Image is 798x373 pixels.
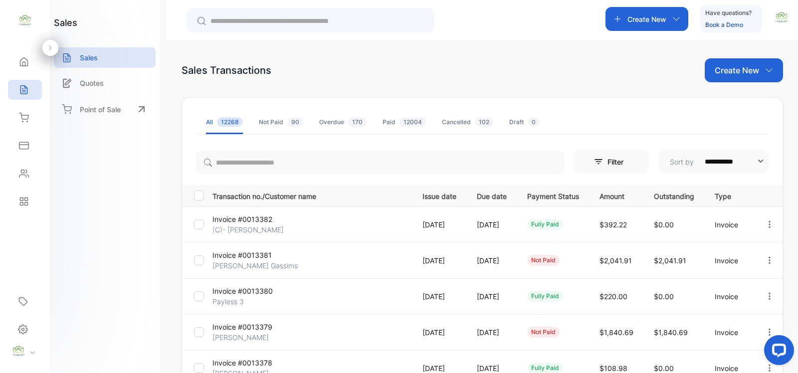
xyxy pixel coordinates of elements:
[422,291,456,302] p: [DATE]
[527,327,560,338] div: not paid
[715,291,744,302] p: Invoice
[477,189,507,201] p: Due date
[715,64,759,76] p: Create New
[54,73,156,93] a: Quotes
[605,7,688,31] button: Create New
[422,189,456,201] p: Issue date
[654,364,674,373] span: $0.00
[212,260,298,271] p: [PERSON_NAME] Gassims
[442,118,493,127] div: Cancelled
[509,118,540,127] div: Draft
[422,219,456,230] p: [DATE]
[715,189,744,201] p: Type
[599,364,627,373] span: $108.98
[774,10,789,25] img: avatar
[182,63,271,78] div: Sales Transactions
[654,256,686,265] span: $2,041.91
[206,118,243,127] div: All
[756,331,798,373] iframe: LiveChat chat widget
[599,220,627,229] span: $392.22
[705,21,743,28] a: Book a Demo
[715,255,744,266] p: Invoice
[774,7,789,31] button: avatar
[212,286,278,296] p: Invoice #0013380
[54,16,77,29] h1: sales
[287,117,303,127] span: 90
[477,291,507,302] p: [DATE]
[212,358,278,368] p: Invoice #0013378
[80,78,104,88] p: Quotes
[212,250,278,260] p: Invoice #0013381
[212,296,278,307] p: Payless 3
[715,219,744,230] p: Invoice
[17,13,32,28] img: logo
[348,117,367,127] span: 170
[528,117,540,127] span: 0
[475,117,493,127] span: 102
[477,327,507,338] p: [DATE]
[212,214,278,224] p: Invoice #0013382
[217,117,243,127] span: 12268
[599,292,627,301] span: $220.00
[212,189,410,201] p: Transaction no./Customer name
[383,118,426,127] div: Paid
[422,255,456,266] p: [DATE]
[527,219,563,230] div: fully paid
[212,332,278,343] p: [PERSON_NAME]
[527,255,560,266] div: not paid
[422,327,456,338] p: [DATE]
[259,118,303,127] div: Not Paid
[705,58,783,82] button: Create New
[54,47,156,68] a: Sales
[527,189,579,201] p: Payment Status
[54,98,156,120] a: Point of Sale
[654,220,674,229] span: $0.00
[715,327,744,338] p: Invoice
[80,104,121,115] p: Point of Sale
[599,189,633,201] p: Amount
[477,255,507,266] p: [DATE]
[599,256,632,265] span: $2,041.91
[11,344,26,359] img: profile
[659,150,769,174] button: Sort by
[654,292,674,301] span: $0.00
[705,8,752,18] p: Have questions?
[599,328,633,337] span: $1,840.69
[527,291,563,302] div: fully paid
[477,219,507,230] p: [DATE]
[654,328,688,337] span: $1,840.69
[627,14,666,24] p: Create New
[654,189,694,201] p: Outstanding
[399,117,426,127] span: 12004
[212,224,284,235] p: (C)- [PERSON_NAME]
[80,52,98,63] p: Sales
[670,157,694,167] p: Sort by
[212,322,278,332] p: Invoice #0013379
[319,118,367,127] div: Overdue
